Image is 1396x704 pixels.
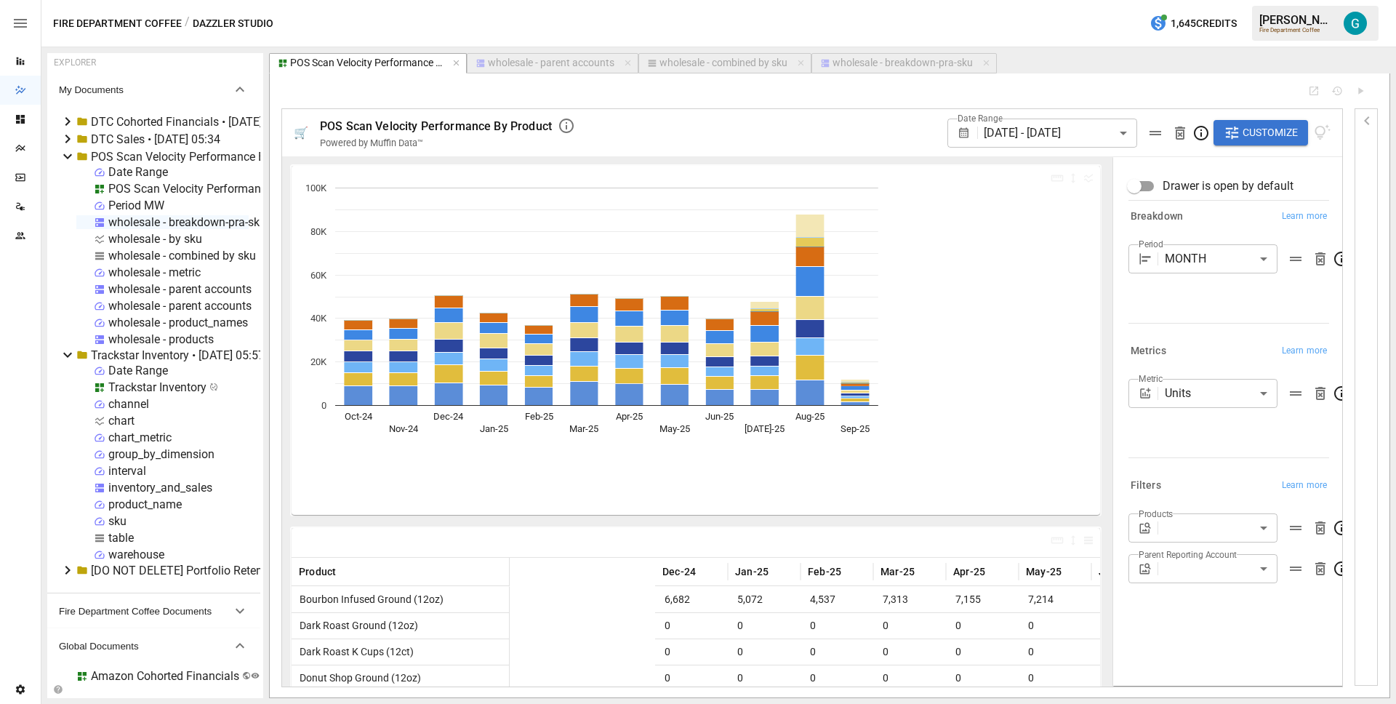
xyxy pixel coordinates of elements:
button: My Documents [47,72,260,107]
text: Apr-25 [616,411,643,422]
span: Learn more [1282,209,1327,224]
div: product_name [108,497,182,511]
text: 80K [310,226,327,237]
label: Metric [1139,372,1163,385]
span: My Documents [59,84,231,95]
div: wholesale - products [108,332,214,346]
span: 0 [953,613,1011,639]
span: 6,122 [1099,587,1157,612]
div: Fire Department Coffee [1259,27,1335,33]
button: Fire Department Coffee [53,15,182,33]
div: wholesale - parent accounts [108,299,252,313]
text: Feb-25 [525,411,553,422]
button: Gavin Acres [1335,3,1376,44]
span: 0 [1026,665,1084,691]
svg: Published [209,383,218,391]
span: Fire Department Coffee Documents [59,606,231,617]
text: Mar-25 [569,423,598,434]
div: interval [108,464,146,478]
div: Date Range [108,165,168,179]
span: Global Documents [59,641,231,652]
button: 1,645Credits [1144,10,1243,37]
span: 0 [953,639,1011,665]
span: Feb-25 [808,564,841,579]
div: wholesale - product_names [108,316,248,329]
div: DTC Cohorted Financials • [DATE] 08:42 [91,115,294,129]
h6: Filters [1131,478,1161,494]
text: 100K [305,183,327,193]
div: Trackstar Inventory [108,380,206,394]
div: wholesale - breakdown-pra-sku [108,215,266,229]
span: 0 [735,639,793,665]
div: / [185,15,190,33]
span: 0 [880,665,939,691]
div: POS Scan Velocity Performance By Product [108,182,332,196]
span: 0 [953,665,1011,691]
span: 0 [662,639,721,665]
span: 7,155 [953,587,1011,612]
span: Donut Shop Ground (12oz) [294,672,421,684]
div: inventory_and_sales [108,481,212,495]
span: Product [299,564,336,579]
label: Date Range [958,112,1003,124]
div: wholesale - combined by sku [659,57,787,70]
img: Gavin Acres [1344,12,1367,35]
span: Dark Roast K Cups (12ct) [294,646,414,657]
div: A chart. [292,166,1089,515]
div: Units [1165,379,1277,408]
span: 4,537 [808,587,866,612]
div: table [108,531,134,545]
span: 0 [1099,639,1157,665]
div: DTC Sales • [DATE] 05:34 [91,132,220,146]
div: POS Scan Velocity Performance By Product • [DATE] 03:41 [91,150,390,164]
span: 0 [735,665,793,691]
text: [DATE]-25 [745,423,785,434]
div: wholesale - parent accounts [108,282,252,296]
span: 6,682 [662,587,721,612]
div: 🛒 [294,126,308,140]
span: Dark Roast Ground (12oz) [294,620,418,631]
text: Sep-25 [841,423,870,434]
span: 7,214 [1026,587,1084,612]
span: 0 [1099,613,1157,639]
button: POS Scan Velocity Performance By Product [269,53,467,73]
span: Drawer is open by default [1163,177,1293,195]
div: [DO NOT DELETE] Portfolio Retention Prediction Accuracy [91,564,387,577]
label: Parent Reporting Account [1139,548,1237,561]
div: wholesale - by sku [108,232,202,246]
div: wholesale - metric [108,265,201,279]
svg: A chart. [292,166,916,515]
span: Jan-25 [735,564,769,579]
div: Amazon Cohorted Financials [91,669,239,683]
span: Bourbon Infused Ground (12oz) [294,593,444,605]
span: 0 [1026,613,1084,639]
h6: Metrics [1131,343,1166,359]
div: [PERSON_NAME] [1259,13,1335,27]
text: Jan-25 [480,423,508,434]
div: wholesale - parent accounts [488,57,614,70]
div: group_by_dimension [108,447,214,461]
h6: Breakdown [1131,209,1183,225]
div: [DATE] - [DATE] [984,119,1137,148]
text: 40K [310,313,327,324]
div: chart_metric [108,431,172,444]
button: Open Report [1308,85,1320,97]
span: 5,072 [735,587,793,612]
span: Jun-25 [1099,564,1132,579]
span: Dec-24 [662,564,696,579]
span: 7,313 [880,587,939,612]
span: POS Scan Velocity Performance By Product [320,119,552,133]
button: Customize [1214,120,1308,146]
span: Apr-25 [953,564,985,579]
text: May-25 [659,423,690,434]
div: chart [108,414,135,428]
button: Run Query [1355,85,1366,97]
span: 1,645 Credits [1171,15,1237,33]
div: wholesale - breakdown-pra-sku [833,57,973,70]
span: 0 [1026,639,1084,665]
div: wholesale - combined by sku [108,249,256,263]
button: View documentation [1314,120,1331,146]
span: 0 [735,613,793,639]
button: Fire Department Coffee Documents [47,593,260,628]
svg: Public [251,671,260,680]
